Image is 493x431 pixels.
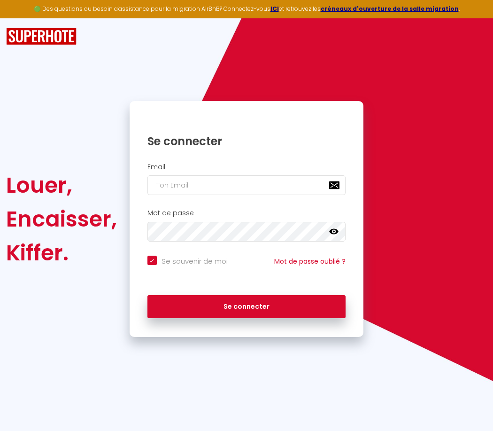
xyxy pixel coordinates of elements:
a: créneaux d'ouverture de la salle migration [321,5,459,13]
button: Se connecter [147,295,346,319]
div: Kiffer. [6,236,117,270]
a: ICI [270,5,279,13]
img: SuperHote logo [6,28,77,45]
a: Mot de passe oublié ? [274,257,346,266]
h2: Email [147,163,346,171]
div: Louer, [6,168,117,202]
h1: Se connecter [147,134,346,149]
h2: Mot de passe [147,209,346,217]
div: Encaisser, [6,202,117,236]
input: Ton Email [147,175,346,195]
